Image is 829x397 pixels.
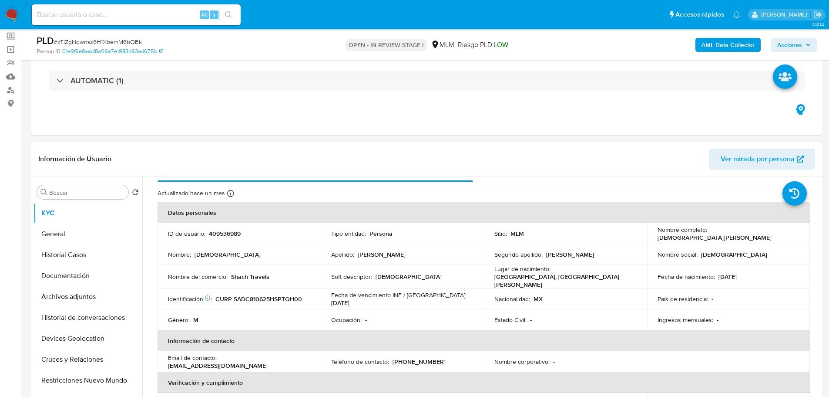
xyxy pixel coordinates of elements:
input: Buscar usuario o caso... [32,9,241,20]
button: AML Data Collector [695,38,761,52]
p: [PHONE_NUMBER] [393,358,446,366]
p: [DEMOGRAPHIC_DATA] [195,251,261,258]
button: Volver al orden por defecto [132,189,139,198]
div: AUTOMATIC (1) [49,71,805,91]
p: Segundo apellido : [494,251,543,258]
p: fernando.ftapiamartinez@mercadolibre.com.mx [761,10,810,19]
button: Buscar [40,189,47,196]
p: MLM [510,230,524,238]
button: Documentación [34,265,142,286]
p: Tipo entidad : [331,230,366,238]
p: Actualizado hace un mes [158,189,225,197]
button: Historial Casos [34,244,142,265]
button: Restricciones Nuevo Mundo [34,370,142,391]
p: MX [534,295,543,303]
button: search-icon [219,9,237,21]
th: Información de contacto [158,330,810,351]
button: Devices Geolocation [34,328,142,349]
span: LOW [494,40,508,50]
th: Verificación y cumplimiento [158,372,810,393]
span: Riesgo PLD: [458,40,508,50]
p: Nombre corporativo : [494,358,550,366]
h3: AUTOMATIC (1) [70,76,124,85]
a: Notificaciones [733,11,740,18]
p: Lugar de nacimiento : [494,265,550,273]
p: Nombre completo : [658,226,707,234]
p: - [712,295,713,303]
a: Salir [813,10,822,19]
button: Archivos adjuntos [34,286,142,307]
th: Datos personales [158,202,810,223]
p: Sitio : [494,230,507,238]
p: Apellido : [331,251,354,258]
p: [DEMOGRAPHIC_DATA][PERSON_NAME] [658,234,772,241]
p: OPEN - IN REVIEW STAGE I [345,39,427,51]
p: Fecha de vencimiento INE / [GEOGRAPHIC_DATA] : [331,291,467,299]
p: [DEMOGRAPHIC_DATA] [376,273,442,281]
p: Teléfono de contacto : [331,358,389,366]
p: [DATE] [331,299,349,307]
p: Email de contacto : [168,354,217,362]
p: Ingresos mensuales : [658,316,713,324]
b: PLD [37,34,54,48]
p: Nombre : [168,251,191,258]
p: Nacionalidad : [494,295,530,303]
p: Shach Travels [231,273,269,281]
h1: Información de Usuario [38,155,111,163]
p: [PERSON_NAME] [546,251,594,258]
span: Ver mirada por persona [721,149,795,170]
button: Historial de conversaciones [34,307,142,328]
p: [DATE] [718,273,737,281]
button: Ver mirada por persona [709,149,815,170]
p: Soft descriptor : [331,273,372,281]
p: [DEMOGRAPHIC_DATA] [701,251,767,258]
span: s [213,10,215,19]
span: 3.161.2 [812,20,825,27]
b: Person ID [37,48,60,55]
button: General [34,224,142,244]
p: Ocupación : [331,316,362,324]
p: - [553,358,555,366]
p: Nombre del comercio : [168,273,228,281]
div: MLM [431,40,454,50]
a: 01e9f9e8aacf8a09a7e1983d93ad675b [62,48,163,55]
b: AML Data Collector [701,38,755,52]
p: - [530,316,532,324]
span: Accesos rápidos [675,10,724,19]
button: Cruces y Relaciones [34,349,142,370]
p: [EMAIL_ADDRESS][DOMAIN_NAME] [168,362,268,370]
p: ID de usuario : [168,230,205,238]
input: Buscar [49,189,125,197]
p: [PERSON_NAME] [358,251,406,258]
button: Acciones [771,38,817,52]
p: - [717,316,718,324]
span: # zTlZgNdwnsz6H1XbemM6bQBk [54,37,142,46]
p: Fecha de nacimiento : [658,273,715,281]
p: Nombre social : [658,251,698,258]
p: Género : [168,316,190,324]
p: País de residencia : [658,295,708,303]
p: - [365,316,367,324]
p: Identificación : [168,295,212,303]
p: 409536989 [209,230,241,238]
p: CURP SADC810625HSPTQH00 [215,295,302,303]
span: Alt [201,10,208,19]
p: M [193,316,198,324]
button: KYC [34,203,142,224]
p: Persona [369,230,393,238]
p: [GEOGRAPHIC_DATA], [GEOGRAPHIC_DATA][PERSON_NAME] [494,273,633,288]
span: Acciones [777,38,802,52]
p: Estado Civil : [494,316,527,324]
